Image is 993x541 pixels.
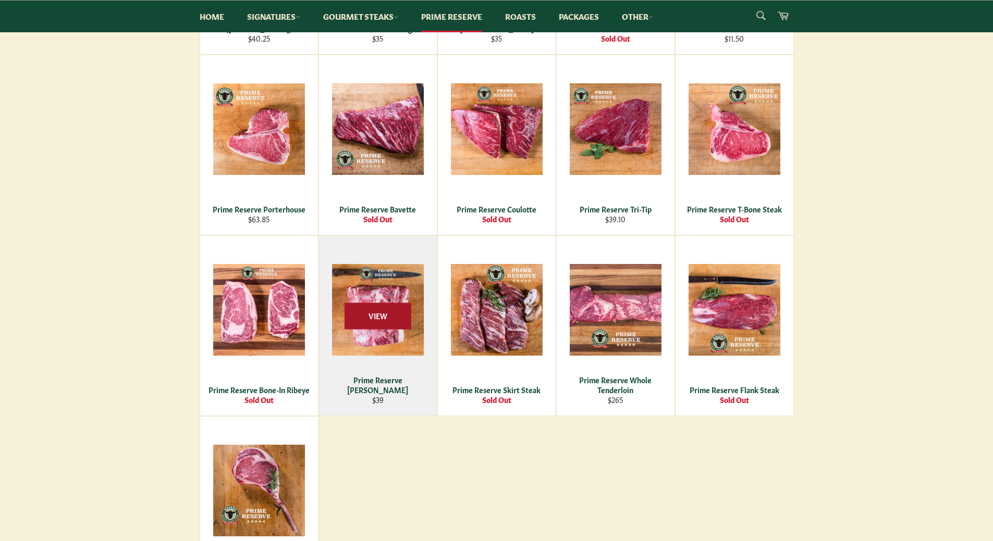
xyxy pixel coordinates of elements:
div: Prime Reserve Whole Tenderloin [563,375,668,395]
a: Prime Reserve T-Bone Steak Prime Reserve T-Bone Steak Sold Out [675,55,794,235]
div: Prime Reserve Tri-Tip [563,204,668,214]
a: Prime Reserve [411,1,493,32]
div: Prime Reserve T-Bone Steak [682,204,787,214]
img: Prime Reserve Tri-Tip [570,83,661,175]
a: Prime Reserve Flank Steak Prime Reserve Flank Steak Sold Out [675,235,794,416]
a: Prime Reserve Chuck Roast Prime Reserve [PERSON_NAME] $39 View [318,235,437,416]
div: $11.50 [682,33,787,43]
a: Prime Reserve Porterhouse Prime Reserve Porterhouse $63.85 [200,55,318,235]
div: Prime Reserve Porterhouse [206,204,311,214]
img: Prime Reserve Coulotte [451,83,543,175]
img: Prime Reserve Skirt Steak [451,264,543,356]
a: Signatures [237,1,311,32]
div: Sold Out [682,214,787,224]
a: Prime Reserve Skirt Steak Prime Reserve Skirt Steak Sold Out [437,235,556,416]
a: Other [611,1,664,32]
div: Sold Out [206,395,311,405]
div: Sold Out [325,214,430,224]
a: Roasts [495,1,546,32]
div: Prime Reserve Flank Steak [682,385,787,395]
div: $35 [444,33,549,43]
a: Home [189,1,235,32]
div: $265 [563,395,668,405]
div: Sold Out [563,33,668,43]
img: Prime Reserve Bavette [332,83,424,175]
img: Prime Reserve Cowboy Steak [213,445,305,536]
a: Gourmet Steaks [313,1,409,32]
div: Sold Out [444,214,549,224]
div: $63.85 [206,214,311,224]
div: Sold Out [444,395,549,405]
div: Prime Reserve Bavette [325,204,430,214]
img: Prime Reserve Whole Tenderloin [570,264,661,356]
a: Prime Reserve Whole Tenderloin Prime Reserve Whole Tenderloin $265 [556,235,675,416]
a: Prime Reserve Bone-In Ribeye Prime Reserve Bone-In Ribeye Sold Out [200,235,318,416]
a: Prime Reserve Coulotte Prime Reserve Coulotte Sold Out [437,55,556,235]
div: Prime Reserve Coulotte [444,204,549,214]
a: Prime Reserve Tri-Tip Prime Reserve Tri-Tip $39.10 [556,55,675,235]
img: Prime Reserve Flank Steak [689,264,780,356]
div: Sold Out [682,395,787,405]
img: Prime Reserve Bone-In Ribeye [213,264,305,356]
img: Prime Reserve Porterhouse [213,83,305,175]
img: Prime Reserve T-Bone Steak [689,83,780,175]
a: Prime Reserve Bavette Prime Reserve Bavette Sold Out [318,55,437,235]
div: Prime Reserve [PERSON_NAME] [325,375,430,395]
div: $40.25 [206,33,311,43]
div: $39.10 [563,214,668,224]
span: View [345,303,411,330]
div: Prime Reserve Bone-In Ribeye [206,385,311,395]
a: Packages [548,1,609,32]
div: $35 [325,33,430,43]
div: Prime Reserve Skirt Steak [444,385,549,395]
